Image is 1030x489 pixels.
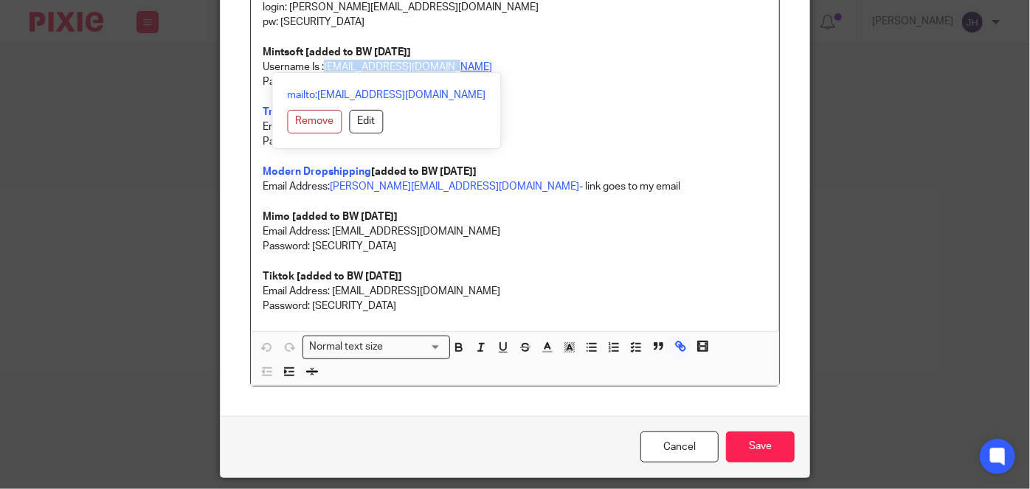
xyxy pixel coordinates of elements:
strong: [added to BW [DATE]] [371,167,477,177]
input: Save [726,431,795,463]
p: Email Address: - link goes to my email [263,179,767,194]
p: Username Is : [263,60,767,74]
p: Password: [SECURITY_DATA] [263,299,767,313]
a: mailto:[EMAIL_ADDRESS][DOMAIN_NAME] [288,88,486,103]
button: Remove [288,110,342,133]
strong: Tiktok [added to BW [DATE]] [263,271,402,282]
a: [EMAIL_ADDRESS][DOMAIN_NAME] [324,62,492,72]
span: Normal text size [306,339,387,355]
strong: Mimo [263,212,290,222]
p: Email Address: [EMAIL_ADDRESS][DOMAIN_NAME] [263,284,767,299]
button: Edit [350,110,384,133]
strong: [added to BW [DATE]] [292,212,398,222]
div: Search for option [303,336,450,358]
a: [PERSON_NAME][EMAIL_ADDRESS][DOMAIN_NAME] [330,181,579,192]
a: Transferwise [263,107,326,117]
p: Password : [SECURITY_DATA] [263,74,767,89]
a: Modern Dropshipping [263,167,371,177]
strong: Mintsoft [added to BW [DATE]] [263,47,411,58]
p: Email Address: [EMAIL_ADDRESS][DOMAIN_NAME] Password: [SECURITY_DATA] [263,119,767,150]
input: Search for option [388,339,441,355]
p: Password: [SECURITY_DATA] [263,239,767,254]
p: Email Address: [EMAIL_ADDRESS][DOMAIN_NAME] [263,224,767,239]
a: Cancel [640,431,719,463]
p: pw: [SECURITY_DATA] [263,15,767,30]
